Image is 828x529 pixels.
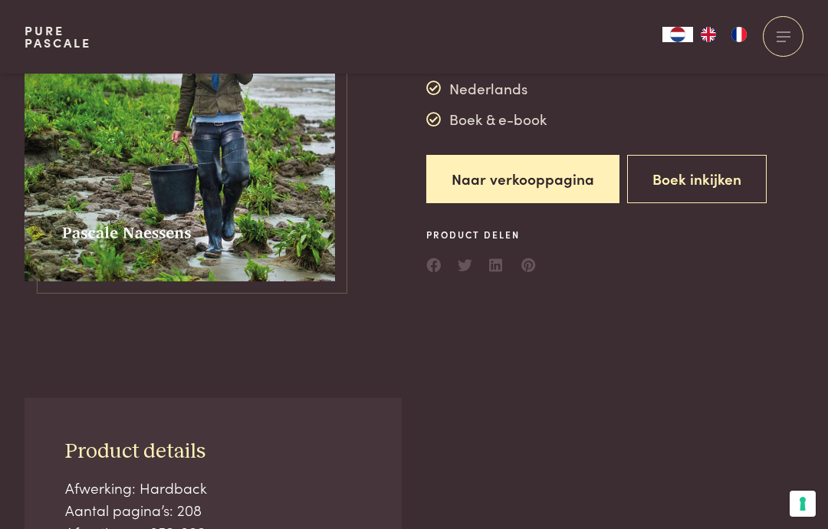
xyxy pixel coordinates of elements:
[426,108,547,131] div: Boek & e-book
[65,441,205,462] span: Product details
[662,27,754,42] aside: Language selected: Nederlands
[724,27,754,42] a: FR
[662,27,693,42] div: Language
[426,155,619,203] a: Naar verkooppagina
[693,27,754,42] ul: Language list
[627,155,767,203] button: Boek inkijken
[693,27,724,42] a: EN
[662,27,693,42] a: NL
[790,491,816,517] button: Uw voorkeuren voor toestemming voor trackingtechnologieën
[25,25,91,49] a: PurePascale
[426,228,537,242] span: Product delen
[426,77,547,100] div: Nederlands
